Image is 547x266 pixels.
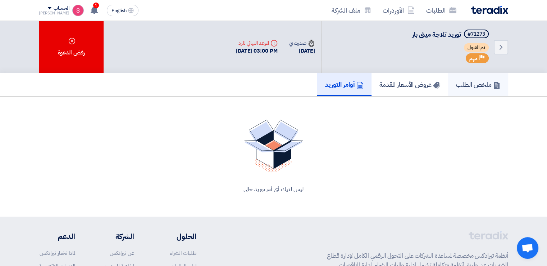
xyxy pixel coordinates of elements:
a: أوامر التوريد [317,73,371,96]
div: الحساب [54,5,69,12]
span: توريد تلاجة مينى بار [412,30,461,39]
li: الحلول [156,231,196,242]
div: #71273 [468,32,485,37]
h5: عروض الأسعار المقدمة [379,80,440,89]
div: رفض الدعوة [39,21,104,73]
div: Open chat [517,237,538,259]
a: عروض الأسعار المقدمة [371,73,448,96]
a: لماذا تختار تيرادكس [40,249,75,257]
h5: ملخص الطلب [456,80,500,89]
button: English [107,5,138,16]
div: ليس لديك أي أمر توريد حالي [47,185,500,194]
span: English [111,8,127,13]
a: الطلبات [420,2,462,19]
img: unnamed_1748516558010.png [72,5,84,16]
h5: أوامر التوريد [325,80,364,89]
div: الموعد النهائي للرد [236,39,278,47]
a: طلبات الشراء [170,249,196,257]
li: الدعم [39,231,75,242]
span: تم القبول [464,43,489,52]
div: [DATE] 03:00 PM [236,47,278,55]
a: الأوردرات [377,2,420,19]
div: صدرت في [289,39,315,47]
h5: توريد تلاجة مينى بار [412,30,490,40]
img: Teradix logo [471,6,508,14]
span: مهم [469,55,478,62]
li: الشركة [97,231,134,242]
div: [PERSON_NAME] [39,11,69,15]
a: ملف الشركة [326,2,377,19]
a: ملخص الطلب [448,73,508,96]
img: No Quotations Found! [244,120,303,173]
span: 1 [93,3,99,8]
div: [DATE] [289,47,315,55]
a: عن تيرادكس [110,249,134,257]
